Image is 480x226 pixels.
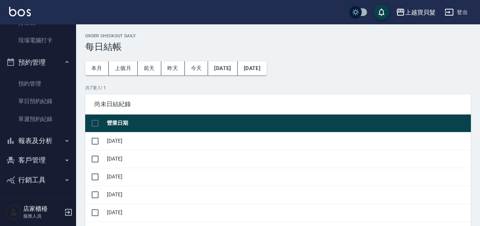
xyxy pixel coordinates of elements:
button: 上個月 [109,61,138,75]
button: 昨天 [161,61,185,75]
td: [DATE] [105,186,471,204]
button: 客戶管理 [3,150,73,170]
p: 共 7 筆, 1 / 1 [85,84,471,91]
button: 行銷工具 [3,170,73,190]
img: Person [6,205,21,220]
h5: 店家櫃檯 [23,205,62,213]
button: 上越寶貝髮 [393,5,439,20]
button: save [374,5,389,20]
td: [DATE] [105,132,471,150]
img: Logo [9,7,31,16]
th: 營業日期 [105,115,471,132]
button: 報表及分析 [3,131,73,151]
button: 登出 [442,5,471,19]
td: [DATE] [105,204,471,221]
h2: Order checkout daily [85,33,471,38]
button: [DATE] [238,61,267,75]
a: 預約管理 [3,75,73,92]
button: 預約管理 [3,53,73,72]
td: [DATE] [105,150,471,168]
a: 現場電腦打卡 [3,32,73,49]
p: 服務人員 [23,213,62,220]
h3: 每日結帳 [85,41,471,52]
a: 單日預約紀錄 [3,92,73,110]
button: 今天 [185,61,208,75]
a: 單週預約紀錄 [3,110,73,128]
button: 前天 [138,61,161,75]
td: [DATE] [105,168,471,186]
span: 尚未日結紀錄 [94,100,462,108]
button: 本月 [85,61,109,75]
button: [DATE] [208,61,237,75]
div: 上越寶貝髮 [405,8,435,17]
